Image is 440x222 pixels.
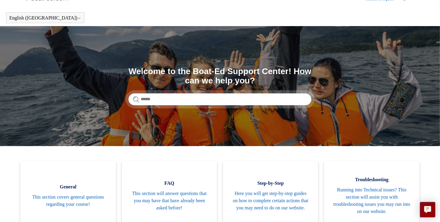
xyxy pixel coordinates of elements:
span: Running into Technical issues? This section will assist you with troubleshooting issues you may r... [333,186,410,215]
span: Step-by-Step [232,180,309,187]
span: Here you will get step-by-step guides on how to complete certain actions that you may need to do ... [232,190,309,211]
span: This section covers general questions regarding your course! [29,193,107,208]
button: English ([GEOGRAPHIC_DATA]) [9,15,81,21]
span: General [29,183,107,190]
h1: Welcome to the Boat-Ed Support Center! How can we help you? [128,67,312,85]
button: Live chat [420,202,435,217]
span: Troubleshooting [333,176,410,183]
span: This section will answer questions that you may have that have already been asked before! [131,190,208,211]
input: Search [128,93,312,105]
span: FAQ [131,180,208,187]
